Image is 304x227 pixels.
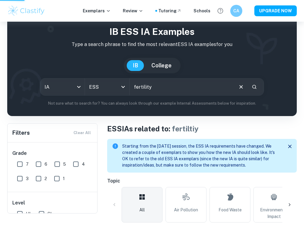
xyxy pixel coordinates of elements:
h6: Filters [12,129,30,137]
span: 3 [26,175,29,182]
img: Clastify logo [7,5,45,17]
h6: CA [233,8,240,14]
h1: IB ESS IA examples [12,25,292,38]
button: Open [119,83,127,91]
button: IB [127,60,144,71]
p: Not sure what to search for? You can always look through our example Internal Assessments below f... [12,100,292,106]
h6: Level [12,199,93,207]
span: SL [48,210,53,217]
button: Help and Feedback [215,6,225,16]
span: Environmental Impact [256,207,292,220]
span: fertiltiy [172,124,199,133]
h6: Grade [12,150,93,157]
button: UPGRADE NOW [254,5,297,16]
button: Close [285,142,294,151]
p: Starting from the [DATE] session, the ESS IA requirements have changed. We created a couple of ex... [122,143,281,168]
div: IA [40,78,85,95]
span: 2 [45,175,47,182]
h6: Topic [107,177,297,185]
span: 7 [26,161,29,167]
a: Schools [194,8,210,14]
p: Review [123,8,143,14]
span: Food Waste [219,207,242,213]
button: CA [230,5,242,17]
a: Tutoring [158,8,181,14]
span: HL [26,210,32,217]
span: 6 [45,161,47,167]
h1: ESS IAs related to: [107,123,297,134]
span: Air Pollution [174,207,198,213]
span: 5 [63,161,66,167]
input: E.g. rising sea levels, waste management, food waste... [130,78,233,95]
p: Exemplars [83,8,111,14]
p: Type a search phrase to find the most relevant ESS IA examples for you [12,41,292,48]
button: College [145,60,178,71]
span: 4 [82,161,85,167]
span: All [139,207,145,213]
button: Clear [235,81,247,93]
span: 1 [63,175,65,182]
button: Search [249,82,259,92]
